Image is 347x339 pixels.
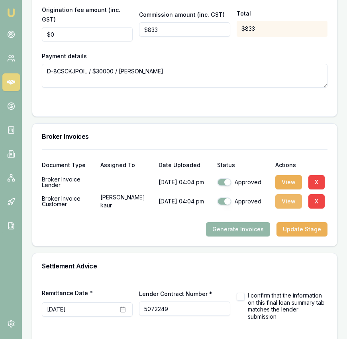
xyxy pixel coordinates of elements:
textarea: D-8CSCKJPOIL / $30000 / [PERSON_NAME] [42,64,327,88]
button: View [275,194,302,209]
button: X [308,175,325,189]
input: $ [139,22,230,37]
label: I confirm that the information on this final loan summary tab matches the lender submission. [248,292,327,320]
button: Generate Invoices [206,222,270,237]
div: Broker Invoice Lender [42,174,94,190]
label: Payment details [42,53,87,59]
p: [DATE] 04:04 pm [159,193,211,209]
button: [DATE] [42,302,133,317]
img: emu-icon-u.png [6,8,16,18]
div: Actions [275,162,327,168]
div: Approved [217,197,269,205]
button: Update Stage [276,222,327,237]
p: [PERSON_NAME] kaur [100,193,153,209]
label: Remittance Date * [42,290,133,296]
div: Status [217,162,269,168]
input: $ [42,27,133,41]
p: [DATE] 04:04 pm [159,174,211,190]
div: Broker Invoice Customer [42,193,94,209]
div: $833 [237,21,327,37]
div: Approved [217,178,269,186]
div: Assigned To [100,162,153,168]
h3: Settlement Advice [42,263,327,269]
h3: Broker Invoices [42,133,327,140]
div: Date Uploaded [159,162,211,168]
div: Document Type [42,162,94,168]
button: View [275,175,302,189]
label: Commission amount (inc. GST) [139,11,225,18]
p: Total [237,10,327,18]
label: Origination fee amount (inc. GST) [42,6,120,23]
button: X [308,194,325,209]
label: Lender Contract Number * [139,290,212,297]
